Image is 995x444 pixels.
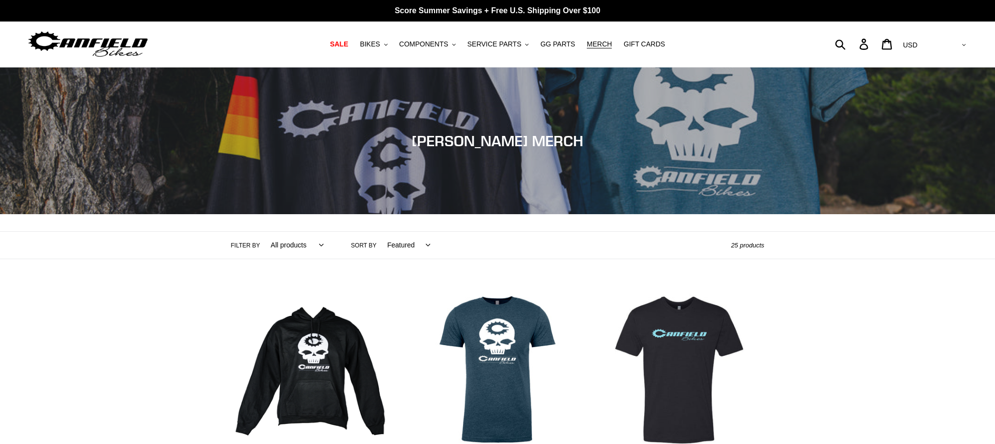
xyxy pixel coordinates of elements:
label: Sort by [351,241,376,250]
span: MERCH [587,40,612,48]
img: Canfield Bikes [27,29,149,60]
span: GG PARTS [540,40,575,48]
span: SERVICE PARTS [467,40,521,48]
button: BIKES [355,38,392,51]
span: GIFT CARDS [624,40,665,48]
a: SALE [325,38,353,51]
span: 25 products [731,242,764,249]
label: Filter by [231,241,260,250]
span: [PERSON_NAME] MERCH [412,132,583,150]
span: SALE [330,40,348,48]
a: GIFT CARDS [619,38,670,51]
a: GG PARTS [535,38,580,51]
a: MERCH [582,38,617,51]
span: BIKES [360,40,380,48]
button: SERVICE PARTS [463,38,533,51]
button: COMPONENTS [394,38,461,51]
span: COMPONENTS [399,40,448,48]
input: Search [840,33,865,55]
